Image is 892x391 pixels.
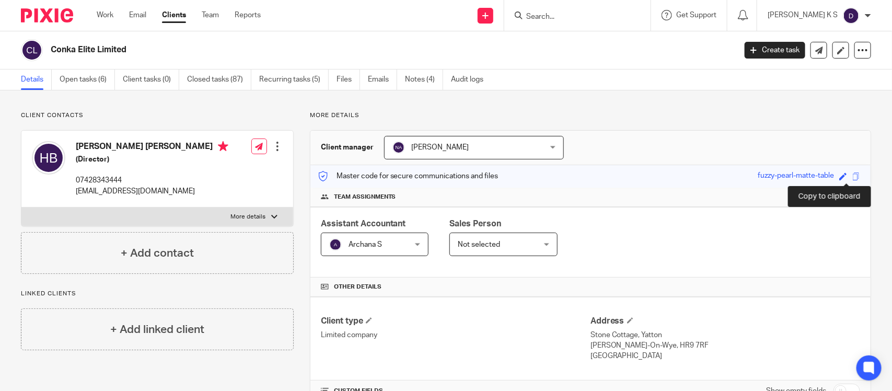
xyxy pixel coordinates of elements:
[412,144,469,151] span: [PERSON_NAME]
[321,220,406,228] span: Assistant Accountant
[758,170,834,182] div: fuzzy-pearl-matte-table
[590,340,860,351] p: [PERSON_NAME]-On-Wye, HR9 7RF
[676,11,716,19] span: Get Support
[321,330,590,340] p: Limited company
[745,42,805,59] a: Create task
[310,111,871,120] p: More details
[32,141,65,175] img: svg%3E
[76,186,228,197] p: [EMAIL_ADDRESS][DOMAIN_NAME]
[121,245,194,261] h4: + Add contact
[76,175,228,186] p: 07428343444
[321,316,590,327] h4: Client type
[60,70,115,90] a: Open tasks (6)
[590,330,860,340] p: Stone Cottage, Yatton
[187,70,251,90] a: Closed tasks (87)
[334,193,396,201] span: Team assignments
[318,171,499,181] p: Master code for secure communications and files
[329,238,342,251] img: svg%3E
[76,141,228,154] h4: [PERSON_NAME] [PERSON_NAME]
[349,241,382,248] span: Archana S
[590,316,860,327] h4: Address
[525,13,619,22] input: Search
[449,220,501,228] span: Sales Person
[843,7,860,24] img: svg%3E
[21,290,294,298] p: Linked clients
[21,8,73,22] img: Pixie
[202,10,219,20] a: Team
[368,70,397,90] a: Emails
[76,154,228,165] h5: (Director)
[123,70,179,90] a: Client tasks (0)
[21,70,52,90] a: Details
[110,321,204,338] h4: + Add linked client
[21,39,43,61] img: svg%3E
[337,70,360,90] a: Files
[392,141,405,154] img: svg%3E
[235,10,261,20] a: Reports
[129,10,146,20] a: Email
[768,10,838,20] p: [PERSON_NAME] K S
[405,70,443,90] a: Notes (4)
[21,111,294,120] p: Client contacts
[97,10,113,20] a: Work
[218,141,228,152] i: Primary
[259,70,329,90] a: Recurring tasks (5)
[321,142,374,153] h3: Client manager
[51,44,593,55] h2: Conka Elite Limited
[458,241,500,248] span: Not selected
[334,283,381,291] span: Other details
[590,351,860,361] p: [GEOGRAPHIC_DATA]
[162,10,186,20] a: Clients
[231,213,266,221] p: More details
[451,70,491,90] a: Audit logs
